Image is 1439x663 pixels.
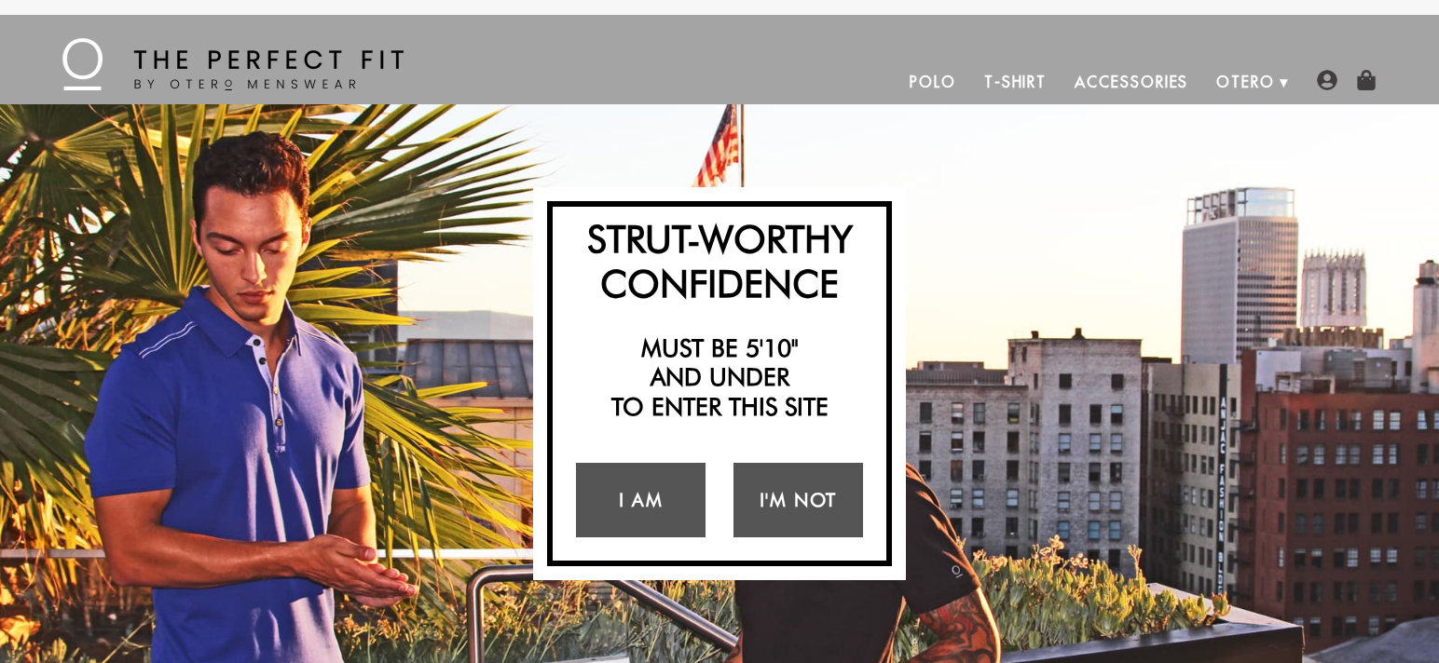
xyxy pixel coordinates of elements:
a: Polo [896,60,970,104]
a: Otero [1202,60,1289,104]
a: Accessories [1061,60,1202,104]
img: shopping-bag-icon.png [1356,70,1377,90]
h2: Must be 5'10" and under to enter this site [562,333,877,421]
a: I'm Not [733,463,863,537]
a: T-Shirt [970,60,1061,104]
img: user-account-icon.png [1317,70,1337,90]
img: The Perfect Fit - by Otero Menswear - Logo [62,38,404,90]
a: I Am [576,463,706,537]
h2: Strut-Worthy Confidence [562,216,877,305]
